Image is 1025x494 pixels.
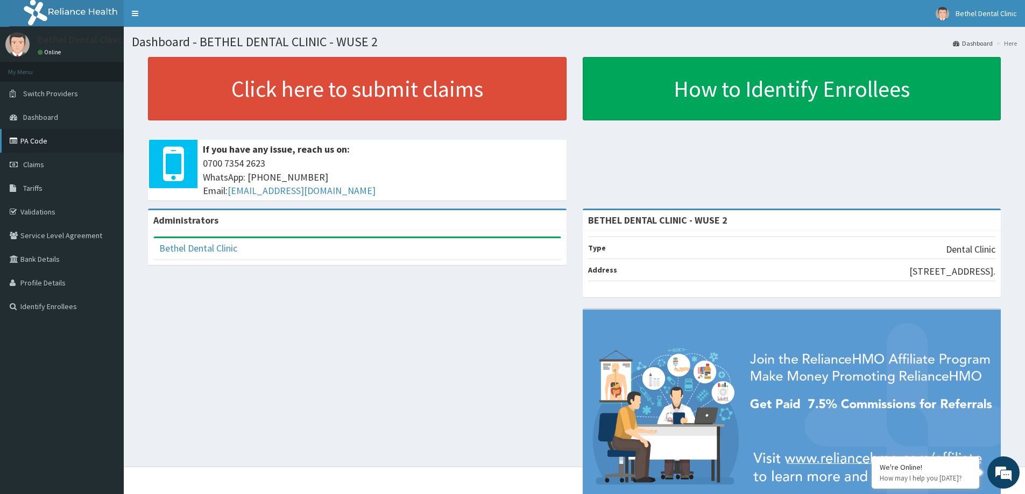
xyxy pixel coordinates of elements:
span: 0700 7354 2623 WhatsApp: [PHONE_NUMBER] Email: [203,156,561,198]
li: Here [994,39,1017,48]
a: Click here to submit claims [148,57,567,120]
span: Claims [23,160,44,169]
b: Type [588,243,606,253]
img: User Image [936,7,949,20]
img: User Image [5,32,30,56]
span: Tariffs [23,183,43,193]
b: Administrators [153,214,218,226]
a: Dashboard [953,39,993,48]
span: Switch Providers [23,89,78,98]
p: Bethel Dental Clinic [38,35,122,45]
p: How may I help you today? [880,474,971,483]
span: Dashboard [23,112,58,122]
p: [STREET_ADDRESS]. [909,264,995,278]
strong: BETHEL DENTAL CLINIC - WUSE 2 [588,214,727,226]
b: Address [588,265,617,275]
a: Bethel Dental Clinic [159,242,237,254]
a: How to Identify Enrollees [583,57,1001,120]
a: [EMAIL_ADDRESS][DOMAIN_NAME] [228,184,376,197]
span: Bethel Dental Clinic [956,9,1017,18]
b: If you have any issue, reach us on: [203,143,350,155]
p: Dental Clinic [946,242,995,256]
h1: Dashboard - BETHEL DENTAL CLINIC - WUSE 2 [132,35,1017,49]
a: Online [38,48,63,56]
div: We're Online! [880,462,971,472]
